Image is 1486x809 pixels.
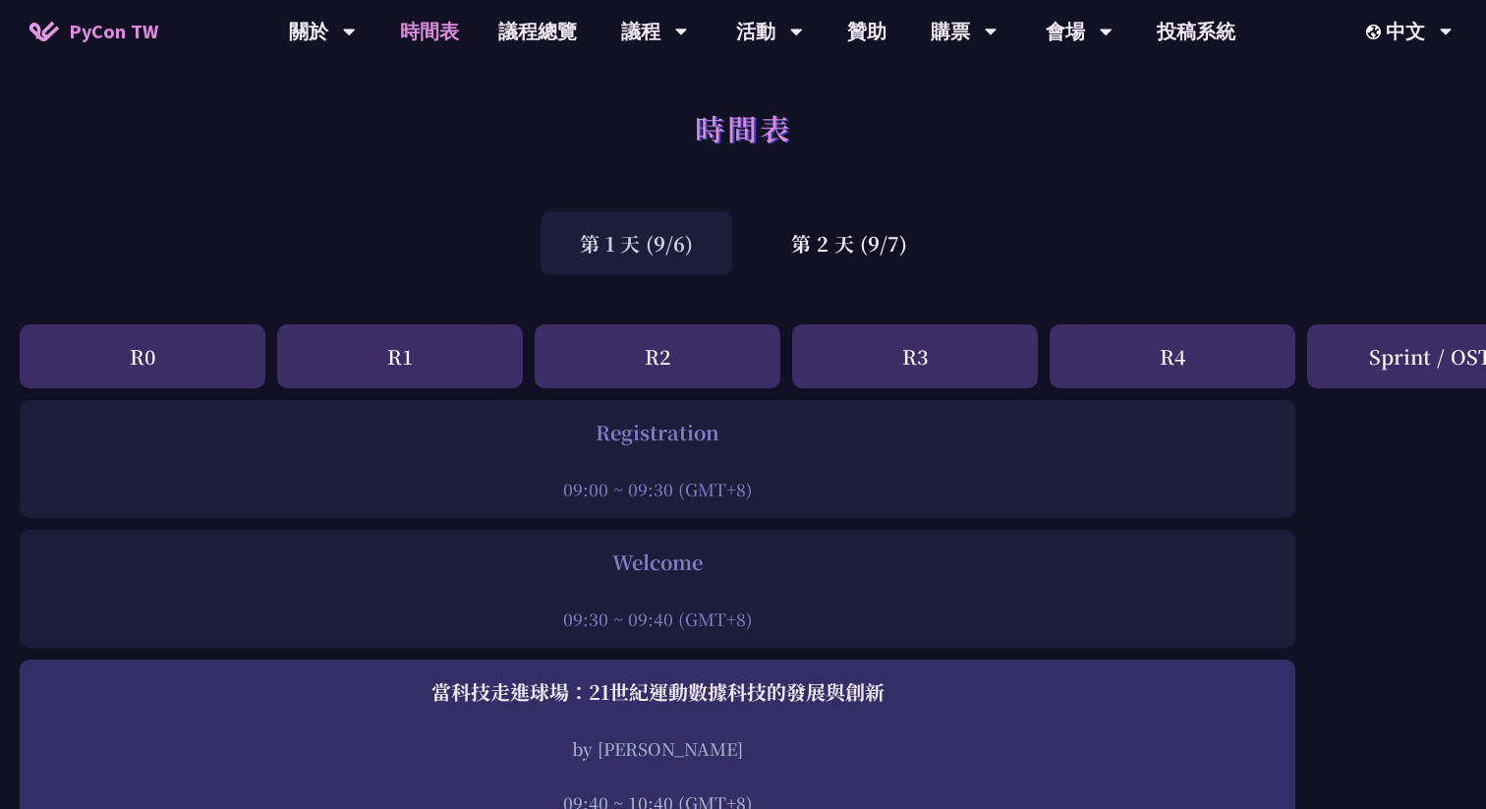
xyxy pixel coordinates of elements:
[10,7,178,56] a: PyCon TW
[695,98,792,157] h1: 時間表
[541,211,732,275] div: 第 1 天 (9/6)
[69,17,158,46] span: PyCon TW
[20,324,265,388] div: R0
[1366,25,1386,39] img: Locale Icon
[29,22,59,41] img: Home icon of PyCon TW 2025
[792,324,1038,388] div: R3
[1050,324,1295,388] div: R4
[752,211,946,275] div: 第 2 天 (9/7)
[29,736,1286,761] div: by [PERSON_NAME]
[277,324,523,388] div: R1
[29,418,1286,447] div: Registration
[29,607,1286,631] div: 09:30 ~ 09:40 (GMT+8)
[535,324,780,388] div: R2
[29,548,1286,577] div: Welcome
[29,477,1286,501] div: 09:00 ~ 09:30 (GMT+8)
[29,677,1286,707] div: 當科技走進球場：21世紀運動數據科技的發展與創新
